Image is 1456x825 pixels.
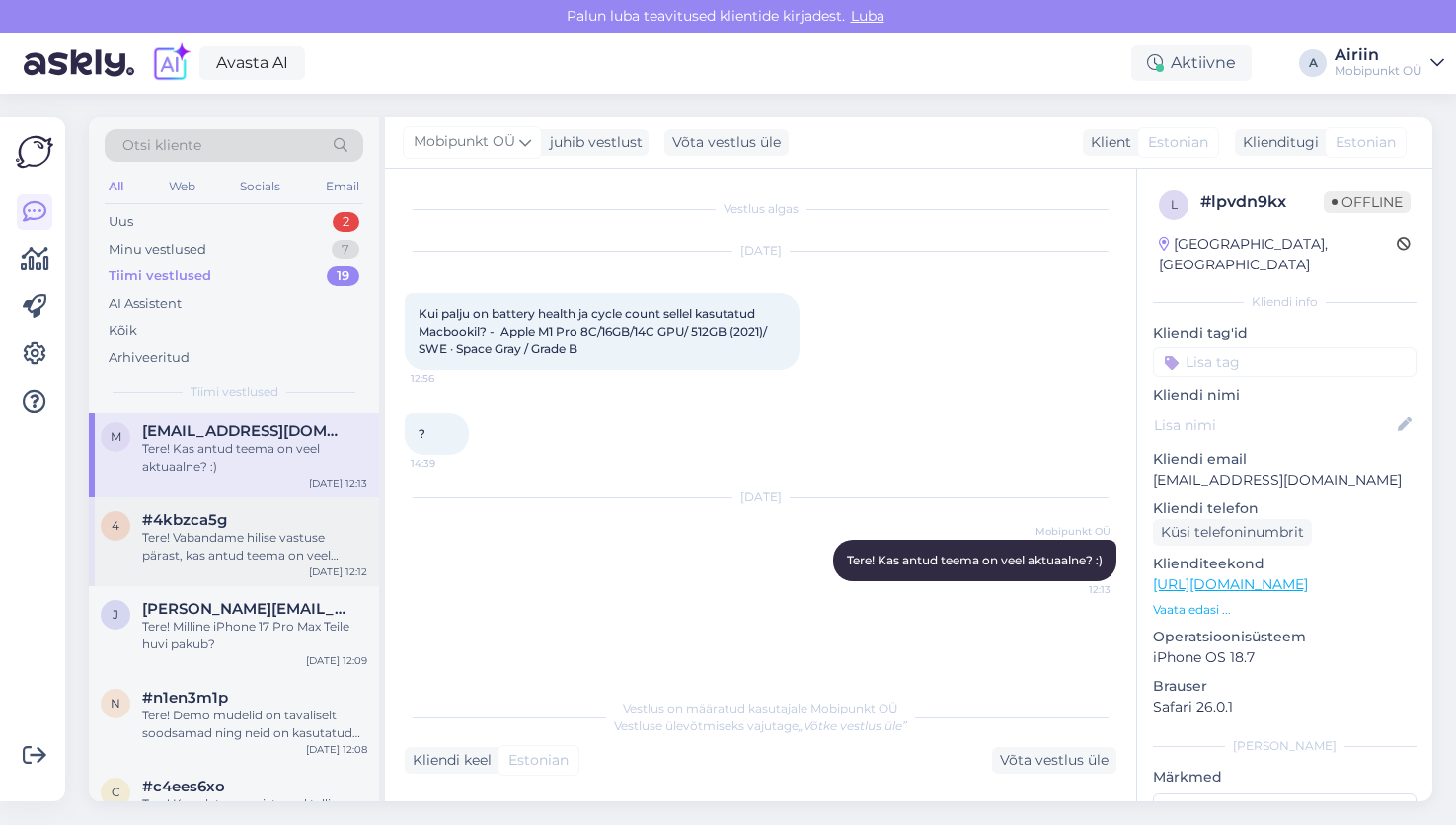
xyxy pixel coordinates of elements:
[411,371,485,386] span: 12:56
[111,696,120,711] span: n
[109,294,182,314] div: AI Assistent
[142,440,367,476] div: Tere! Kas antud teema on veel aktuaalne? :)
[142,689,228,707] span: #n1en3m1p
[419,426,425,441] span: ?
[845,7,890,25] span: Luba
[1154,414,1394,436] input: Lisa nimi
[1035,524,1111,539] span: Mobipunkt OÜ
[1153,347,1417,377] input: Lisa tag
[236,174,284,199] div: Socials
[664,129,789,156] div: Võta vestlus üle
[623,701,898,715] span: Vestlus on määratud kasutajale Mobipunkt OÜ
[1153,519,1312,546] div: Küsi telefoninumbrit
[1153,737,1417,755] div: [PERSON_NAME]
[1153,676,1417,697] p: Brauser
[1159,234,1397,275] div: [GEOGRAPHIC_DATA], [GEOGRAPHIC_DATA]
[142,511,227,529] span: #4kbzca5g
[405,200,1116,218] div: Vestlus algas
[614,718,907,733] span: Vestluse ülevõtmiseks vajutage
[1200,190,1324,214] div: # lpvdn9kx
[309,564,367,579] div: [DATE] 12:12
[1153,323,1417,343] p: Kliendi tag'id
[405,488,1116,506] div: [DATE]
[1153,470,1417,490] p: [EMAIL_ADDRESS][DOMAIN_NAME]
[1335,63,1422,79] div: Mobipunkt OÜ
[414,131,515,153] span: Mobipunkt OÜ
[1036,582,1111,597] span: 12:13
[1335,47,1444,79] a: AiriinMobipunkt OÜ
[1299,49,1327,77] div: A
[1153,697,1417,717] p: Safari 26.0.1
[142,600,347,618] span: Juliana.azizov@gmail.com
[333,212,359,232] div: 2
[1153,449,1417,470] p: Kliendi email
[105,174,127,199] div: All
[411,456,485,471] span: 14:39
[1153,554,1417,574] p: Klienditeekond
[1153,647,1417,668] p: iPhone OS 18.7
[111,429,121,444] span: m
[112,785,120,799] span: c
[306,742,367,757] div: [DATE] 12:08
[142,422,347,440] span: markuskrabbi@gmail.com
[142,778,225,795] span: #c4ees6xo
[16,133,53,171] img: Askly Logo
[142,618,367,653] div: Tere! Milline iPhone 17 Pro Max Teile huvi pakub?
[109,212,133,232] div: Uus
[1153,767,1417,787] p: Märkmed
[1153,601,1417,619] p: Vaata edasi ...
[109,266,211,286] div: Tiimi vestlused
[1336,132,1396,153] span: Estonian
[142,529,367,564] div: Tere! Vabandame hilise vastuse pärast, kas antud teema on veel aktuaalne?
[150,42,192,84] img: explore-ai
[327,266,359,286] div: 19
[142,707,367,742] div: Tere! Demo mudelid on tavaliselt soodsamad ning neid on kasutatud klientidele demonstreerimiseks ...
[1171,197,1178,212] span: l
[508,750,569,771] span: Estonian
[1235,132,1319,153] div: Klienditugi
[306,653,367,668] div: [DATE] 12:09
[419,306,770,356] span: Kui palju on battery health ja cycle count sellel kasutatud Macbookil? - Apple M1 Pro 8C/16GB/14C...
[1153,498,1417,519] p: Kliendi telefon
[1083,132,1131,153] div: Klient
[109,348,190,368] div: Arhiveeritud
[322,174,363,199] div: Email
[799,718,907,733] i: „Võtke vestlus üle”
[1153,293,1417,311] div: Kliendi info
[112,518,119,533] span: 4
[847,553,1103,567] span: Tere! Kas antud teema on veel aktuaalne? :)
[165,174,199,199] div: Web
[1324,191,1411,213] span: Offline
[1153,385,1417,406] p: Kliendi nimi
[992,747,1116,774] div: Võta vestlus üle
[113,607,118,622] span: J
[1131,45,1252,81] div: Aktiivne
[542,132,643,153] div: juhib vestlust
[191,383,278,401] span: Tiimi vestlused
[332,240,359,260] div: 7
[199,46,305,80] a: Avasta AI
[122,135,201,156] span: Otsi kliente
[109,240,206,260] div: Minu vestlused
[1153,575,1308,593] a: [URL][DOMAIN_NAME]
[109,321,137,340] div: Kõik
[1153,627,1417,647] p: Operatsioonisüsteem
[1335,47,1422,63] div: Airiin
[405,242,1116,260] div: [DATE]
[1148,132,1208,153] span: Estonian
[309,476,367,490] div: [DATE] 12:13
[405,750,492,771] div: Kliendi keel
